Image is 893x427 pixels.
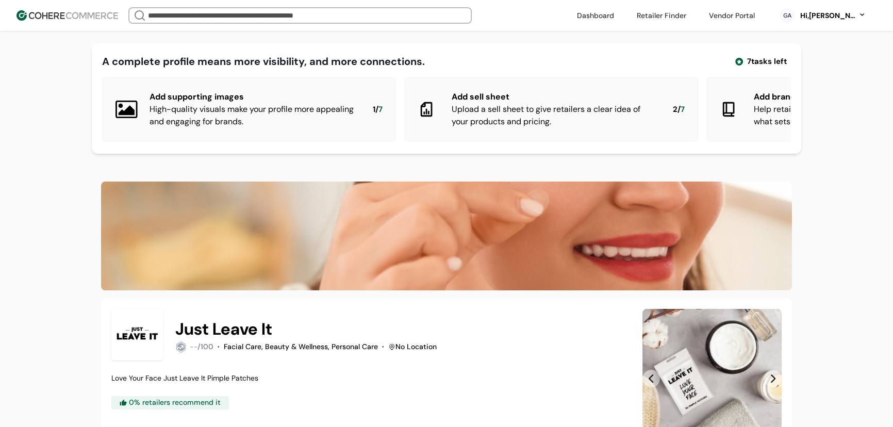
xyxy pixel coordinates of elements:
div: Upload a sell sheet to give retailers a clear idea of your products and pricing. [452,103,656,128]
span: 7 tasks left [747,56,787,68]
img: Brand Photo [111,309,163,360]
span: 2 [673,104,677,116]
span: · [218,342,220,351]
div: 0 % retailers recommend it [111,396,229,409]
span: /100 [197,342,213,351]
span: 7 [681,104,685,116]
span: 1 [373,104,375,116]
img: Cohere Logo [16,10,118,21]
span: 7 [378,104,383,116]
span: · [382,342,384,351]
span: / [677,104,681,116]
h2: Just Leave It [175,317,272,341]
img: Brand cover image [101,182,792,290]
div: High-quality visuals make your profile more appealing and engaging for brands. [150,103,356,128]
div: A complete profile means more visibility, and more connections. [102,54,425,69]
span: Love Your Face Just Leave It Pimple Patches [111,373,258,383]
div: Add supporting images [150,91,356,103]
button: Hi,[PERSON_NAME] [799,10,866,21]
div: No Location [395,341,437,352]
button: Next Slide [764,370,782,387]
div: Add sell sheet [452,91,656,103]
div: Hi, [PERSON_NAME] [799,10,856,21]
button: Previous Slide [642,370,660,387]
span: -- [190,342,197,351]
span: / [375,104,378,116]
span: Facial Care, Beauty & Wellness, Personal Care [224,342,378,351]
